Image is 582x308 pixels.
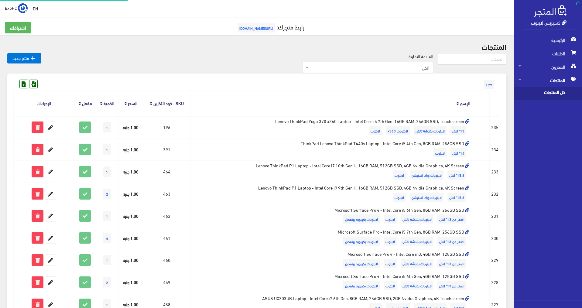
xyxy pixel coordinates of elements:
span: لابتوب [384,259,397,268]
span: لابتوبات بشاشة تاتش [401,259,433,268]
td: 228 [490,271,500,293]
a: كل المنتجات [514,87,582,100]
td: 231 [490,205,500,227]
span: لابتوب [433,148,447,157]
span: الكل [302,62,433,74]
td: 460 [143,249,190,271]
td: 1.00 جنيه [118,205,143,227]
span: لابتوب [369,126,382,135]
span: لابتوبات x360 [386,126,410,135]
img: . [534,5,567,17]
td: 235 [490,116,500,138]
td: Microsoft Surface Pro 4 - Intel Core i5 6th Gen, 8GB RAM, 256GB SSD [190,205,471,227]
img: ... [18,3,28,13]
span: 1 [103,144,111,155]
a: منتج جديد [7,53,41,63]
a: اكسبريس لابتوب [531,18,567,27]
td: 461 [143,227,190,249]
span: اصغر من 13" انش [437,214,466,224]
td: 233 [490,160,500,183]
span: [URL][DOMAIN_NAME] [238,23,275,33]
span: 1 [103,122,111,132]
span: لابتوبات ورك استيشن [410,170,443,180]
span: 1 [103,166,111,177]
td: Microsoft Surface Pro 4 - Intel Core m3, 4GB RAM, 128GB SSD [190,249,471,271]
span: 1 [103,255,111,265]
a: الطلبات [514,47,582,60]
span: 15.6" انش [447,193,466,202]
td: Microsoft Surface Pro 4 - Intel Core i5 6th Gen, 4GB RAM, 128GB SSD [190,271,471,293]
span: المنتجات [519,74,577,87]
h2: المنتجات [7,43,506,50]
td: 1.00 جنيه [118,183,143,205]
td: 1.00 جنيه [118,249,143,271]
a: الإسم [460,99,470,107]
a: ... ExpPC [5,3,28,13]
span: لابتوبات بشاشة تاتش [414,126,447,135]
span: لابتوبات بشاشة تاتش [401,214,433,224]
span: كل المنتجات [519,87,565,100]
td: ThinkPad Lenovo ThinkPad T440s Laptop - Intel Core i5 4th Gen, 8GB RAM, 256GB SSD [190,139,471,161]
td: 462 [143,205,190,227]
label: العلامة التجارية [409,53,433,60]
span: لابتوب [384,281,397,290]
span: 14" انش [450,148,466,157]
span: المخزون [519,60,577,74]
span: 15.6" انش [447,170,466,180]
span: لابتوب [393,170,406,180]
td: Lenovo ThinkPad P1 Laptop - Intel Core i9 9th Gen H, 16GB RAM, 512GB SSD, 4GB Nvidia Graphics, 4K... [190,183,471,205]
span: 13" انش [450,126,466,135]
span: ExpPC [5,4,17,12]
span: لابتوبات بشاشة تاتش [401,281,433,290]
td: 1.00 جنيه [118,160,143,183]
span: لابتوبات بكيبورد بيتفصل [343,281,380,290]
td: Lenovo ThinkPad Yoga 370 x360 Laptop - Intel Core i5 7th Gen, 16GB RAM, 256GB SSD, Touchscreen [190,116,471,138]
a: رابط متجرك:[URL][DOMAIN_NAME] [236,21,304,32]
span: لابتوبات بكيبورد بيتفصل [343,259,380,268]
i:  [29,55,36,62]
span: 2 [103,277,111,287]
span: اصغر من 13" انش [437,237,466,246]
td: 391 [143,139,190,161]
span: اصغر من 13" انش [437,281,466,290]
span: لابتوبات بكيبورد بيتفصل [343,237,380,246]
span: لابتوبات بكيبورد بيتفصل [343,214,380,224]
a: اشتراكك [5,22,31,33]
td: Lenovo ThinkPad P1 Laptop - Intel Core i7 10th Gen H, 16GB RAM, 512GB SSD, 4GB Nvidia Graphics, 4... [190,160,471,183]
td: 464 [143,160,190,183]
u: EN [33,5,38,12]
td: 1.00 جنيه [118,116,143,138]
a: المنتجات [514,74,582,87]
span: لابتوب [384,237,397,246]
input: بحث... [438,53,506,65]
span: الكل [310,65,429,71]
span: لابتوبات بشاشة تاتش [401,237,433,246]
span: لابتوب [393,193,406,202]
a: الكمية [104,99,114,107]
td: Microsoft Surface Pro - Intel Core i5 7th Gen, 8GB RAM, 256GB SSD [190,227,471,249]
span: 199 [484,80,494,89]
span: 1 [103,211,111,221]
span: اصغر من 13" انش [437,259,466,268]
a: المخزون [514,60,582,74]
td: 196 [143,116,190,138]
span: 2 [103,189,111,199]
td: 230 [490,227,500,249]
td: 232 [490,183,500,205]
td: 1.00 جنيه [118,271,143,293]
span: الطلبات [519,47,577,60]
td: 229 [490,249,500,271]
a: السعر [128,99,137,107]
td: 1.00 جنيه [118,227,143,249]
td: 459 [143,271,190,293]
td: 463 [143,183,190,205]
a: الرئيسية [514,33,582,47]
a: SKU - كود التخزين [153,99,184,107]
a: EN [30,3,40,14]
iframe: Drift Widget Chat Controller [7,266,30,289]
span: لابتوب [384,214,397,224]
span: 4 [103,233,111,243]
a: مفعل [82,99,92,107]
span: الرئيسية [519,33,577,47]
span: لابتوبات ورك استيشن [410,193,443,202]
